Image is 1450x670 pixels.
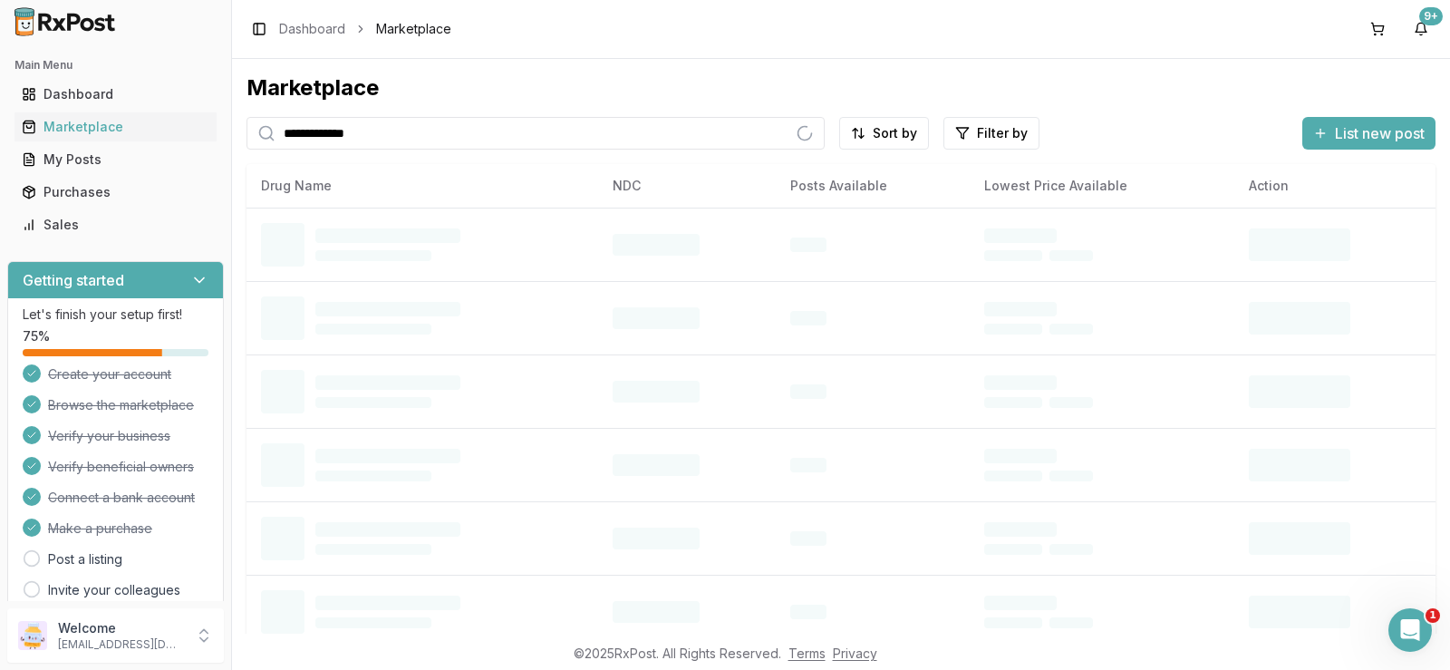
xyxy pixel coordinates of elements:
th: Lowest Price Available [970,164,1234,208]
a: Terms [788,646,826,661]
a: Purchases [14,176,217,209]
div: My Posts [22,151,209,169]
button: Dashboard [7,80,224,109]
div: Dashboard [22,85,209,103]
span: List new post [1335,122,1425,144]
p: Welcome [58,619,184,637]
span: Browse the marketplace [48,396,194,414]
span: Verify your business [48,427,170,445]
button: Purchases [7,178,224,207]
nav: breadcrumb [279,20,451,38]
a: Invite your colleagues [48,581,180,599]
a: Post a listing [48,550,122,568]
th: Drug Name [246,164,598,208]
th: NDC [598,164,777,208]
span: 75 % [23,327,50,345]
p: [EMAIL_ADDRESS][DOMAIN_NAME] [58,637,184,652]
h3: Getting started [23,269,124,291]
div: Marketplace [246,73,1435,102]
button: Marketplace [7,112,224,141]
th: Posts Available [776,164,970,208]
div: 9+ [1419,7,1443,25]
button: Filter by [943,117,1039,150]
a: Privacy [833,646,877,661]
span: Marketplace [376,20,451,38]
a: Dashboard [279,20,345,38]
div: Marketplace [22,118,209,136]
h2: Main Menu [14,58,217,73]
iframe: Intercom live chat [1388,608,1432,652]
span: Connect a bank account [48,489,195,507]
a: Sales [14,209,217,241]
button: Sales [7,210,224,239]
button: Sort by [839,117,929,150]
p: Let's finish your setup first! [23,306,208,324]
span: Sort by [873,124,917,142]
img: RxPost Logo [7,7,123,36]
div: Purchases [22,183,209,201]
button: 9+ [1406,15,1435,44]
span: Create your account [48,365,171,384]
img: User avatar [18,621,47,650]
a: List new post [1302,126,1435,144]
span: Make a purchase [48,519,152,538]
div: Sales [22,216,209,234]
a: Dashboard [14,78,217,111]
span: Filter by [977,124,1028,142]
button: List new post [1302,117,1435,150]
th: Action [1234,164,1435,208]
span: Verify beneficial owners [48,458,194,476]
a: My Posts [14,143,217,176]
span: 1 [1426,608,1440,623]
button: My Posts [7,145,224,174]
a: Marketplace [14,111,217,143]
